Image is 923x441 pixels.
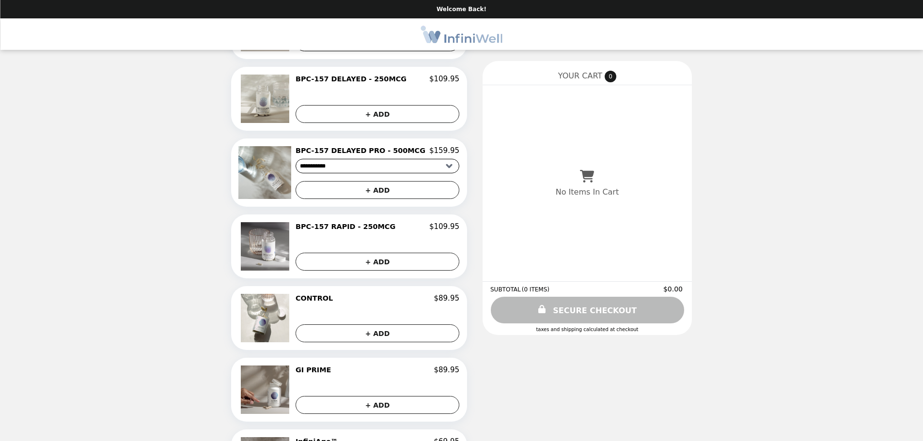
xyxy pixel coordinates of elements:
[434,365,459,374] p: $89.95
[241,365,292,414] img: GI PRIME
[296,75,410,83] h2: BPC-157 DELAYED - 250MCG
[522,286,549,293] span: ( 0 ITEMS )
[296,324,459,342] button: + ADD
[296,294,337,303] h2: CONTROL
[296,365,335,374] h2: GI PRIME
[296,159,459,173] select: Select a product variant
[490,327,684,332] div: Taxes and Shipping calculated at checkout
[434,294,459,303] p: $89.95
[421,24,502,44] img: Brand Logo
[296,396,459,414] button: + ADD
[490,286,522,293] span: SUBTOTAL
[429,222,459,231] p: $109.95
[429,146,459,155] p: $159.95
[429,75,459,83] p: $109.95
[437,6,486,13] p: Welcome Back!
[296,222,399,231] h2: BPC-157 RAPID - 250MCG
[241,75,292,123] img: BPC-157 DELAYED - 250MCG
[556,187,619,197] p: No Items In Cart
[663,285,684,293] span: $0.00
[605,71,616,82] span: 0
[241,222,292,271] img: BPC-157 RAPID - 250MCG
[238,146,294,199] img: BPC-157 DELAYED PRO - 500MCG
[296,105,459,123] button: + ADD
[558,71,602,80] span: YOUR CART
[296,146,429,155] h2: BPC-157 DELAYED PRO - 500MCG
[296,181,459,199] button: + ADD
[296,253,459,271] button: + ADD
[241,294,292,342] img: CONTROL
